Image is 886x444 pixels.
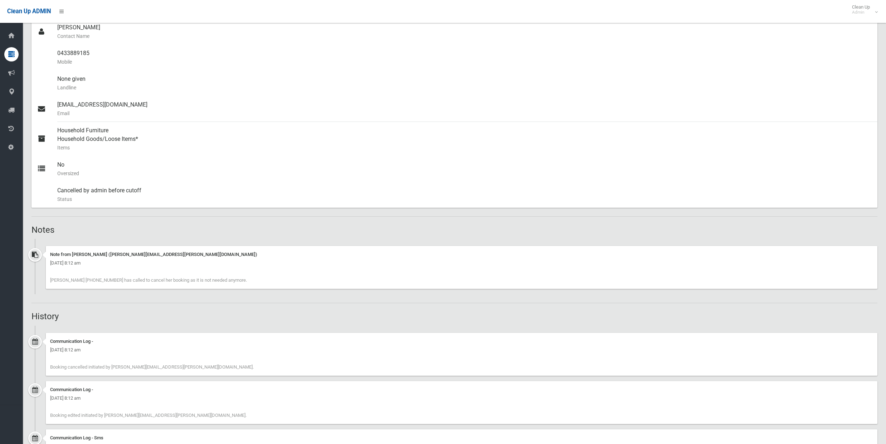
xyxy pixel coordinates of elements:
h2: Notes [31,225,877,235]
div: [PERSON_NAME] [57,19,872,45]
div: [DATE] 8:12 am [50,259,873,267]
div: None given [57,70,872,96]
span: Clean Up ADMIN [7,8,51,15]
div: [EMAIL_ADDRESS][DOMAIN_NAME] [57,96,872,122]
span: Booking edited initiated by [PERSON_NAME][EMAIL_ADDRESS][PERSON_NAME][DOMAIN_NAME]. [50,413,247,418]
small: Landline [57,83,872,92]
div: [DATE] 8:12 am [50,346,873,354]
div: Communication Log - [50,385,873,394]
div: Communication Log - Sms [50,434,873,442]
h2: History [31,312,877,321]
div: No [57,156,872,182]
small: Oversized [57,169,872,178]
span: Booking cancelled initiated by [PERSON_NAME][EMAIL_ADDRESS][PERSON_NAME][DOMAIN_NAME]. [50,364,254,370]
small: Email [57,109,872,118]
div: Note from [PERSON_NAME] ([PERSON_NAME][EMAIL_ADDRESS][PERSON_NAME][DOMAIN_NAME]) [50,250,873,259]
small: Mobile [57,58,872,66]
span: Clean Up [848,4,877,15]
div: 0433889185 [57,45,872,70]
small: Status [57,195,872,203]
a: [EMAIL_ADDRESS][DOMAIN_NAME]Email [31,96,877,122]
small: Items [57,143,872,152]
div: Household Furniture Household Goods/Loose Items* [57,122,872,156]
div: [DATE] 8:12 am [50,394,873,403]
div: Cancelled by admin before cutoff [57,182,872,208]
small: Contact Name [57,32,872,40]
small: Admin [852,10,870,15]
div: Communication Log - [50,337,873,346]
span: [PERSON_NAME] [PHONE_NUMBER] has called to cancel her booking as it is not needed anymore. [50,277,247,283]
